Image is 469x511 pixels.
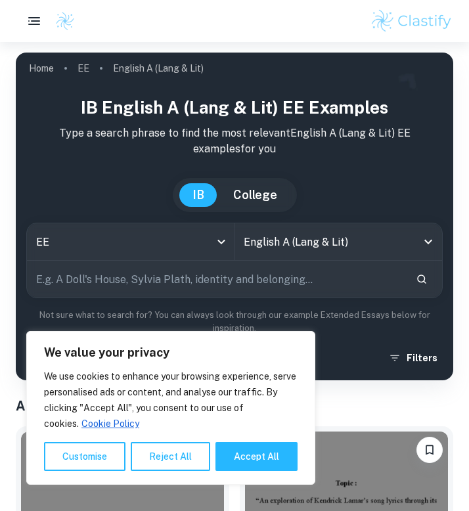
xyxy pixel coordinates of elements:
[81,418,140,430] a: Cookie Policy
[44,345,298,361] p: We value your privacy
[419,233,437,251] button: Open
[29,59,54,78] a: Home
[179,183,217,207] button: IB
[26,331,315,485] div: We value your privacy
[27,223,234,260] div: EE
[416,437,443,463] button: Please log in to bookmark exemplars
[44,368,298,432] p: We use cookies to enhance your browsing experience, serve personalised ads or content, and analys...
[16,396,453,416] h1: All English A (Lang & Lit) EE Examples
[26,125,443,157] p: Type a search phrase to find the most relevant English A (Lang & Lit) EE examples for you
[411,268,433,290] button: Search
[55,11,75,31] img: Clastify logo
[131,442,210,471] button: Reject All
[16,53,453,380] img: profile cover
[27,261,405,298] input: E.g. A Doll's House, Sylvia Plath, identity and belonging...
[220,183,290,207] button: College
[370,8,453,34] img: Clastify logo
[78,59,89,78] a: EE
[386,346,443,370] button: Filters
[44,442,125,471] button: Customise
[26,95,443,120] h1: IB English A (Lang & Lit) EE examples
[47,11,75,31] a: Clastify logo
[26,309,443,336] p: Not sure what to search for? You can always look through our example Extended Essays below for in...
[215,442,298,471] button: Accept All
[113,61,204,76] p: English A (Lang & Lit)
